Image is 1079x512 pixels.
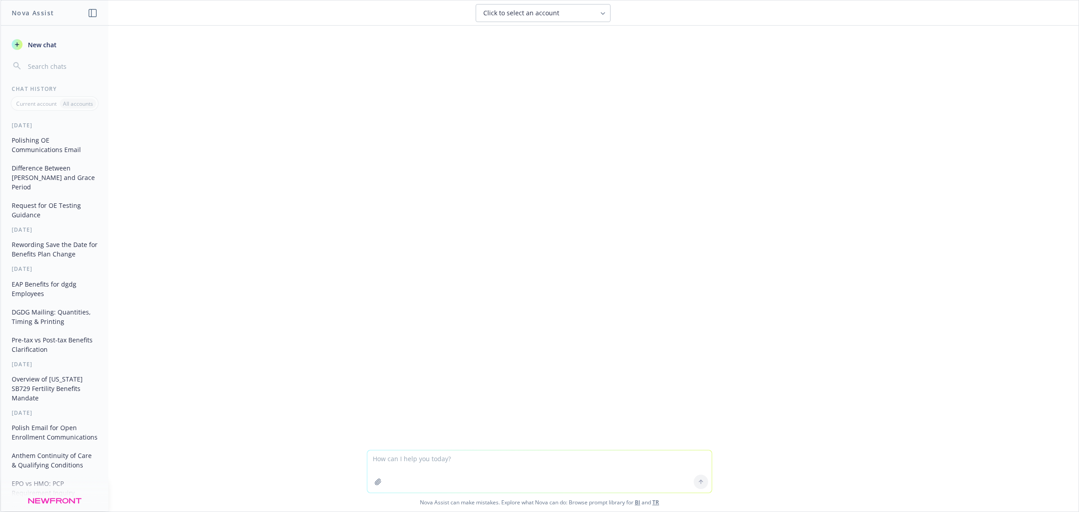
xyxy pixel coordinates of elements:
[26,60,98,72] input: Search chats
[8,237,101,261] button: Rewording Save the Date for Benefits Plan Change
[1,360,108,368] div: [DATE]
[63,100,93,108] p: All accounts
[8,161,101,194] button: Difference Between [PERSON_NAME] and Grace Period
[1,504,108,512] div: [DATE]
[12,8,54,18] h1: Nova Assist
[1,85,108,93] div: Chat History
[1,265,108,273] div: [DATE]
[8,448,101,472] button: Anthem Continuity of Care & Qualifying Conditions
[1,409,108,417] div: [DATE]
[8,420,101,445] button: Polish Email for Open Enrollment Communications
[4,493,1075,512] span: Nova Assist can make mistakes. Explore what Nova can do: Browse prompt library for and
[8,277,101,301] button: EAP Benefits for dgdg Employees
[16,100,57,108] p: Current account
[635,499,640,506] a: BI
[476,4,611,22] button: Click to select an account
[652,499,659,506] a: TR
[8,198,101,222] button: Request for OE Testing Guidance
[8,305,101,329] button: DGDG Mailing: Quantities, Timing & Printing
[8,36,101,53] button: New chat
[26,40,57,49] span: New chat
[8,332,101,357] button: Pre-tax vs Post-tax Benefits Clarification
[1,121,108,129] div: [DATE]
[8,476,101,500] button: EPO vs HMO: PCP Requirement Inquiry
[8,133,101,157] button: Polishing OE Communications Email
[8,372,101,405] button: Overview of [US_STATE] SB729 Fertility Benefits Mandate
[1,226,108,234] div: [DATE]
[483,9,559,18] span: Click to select an account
